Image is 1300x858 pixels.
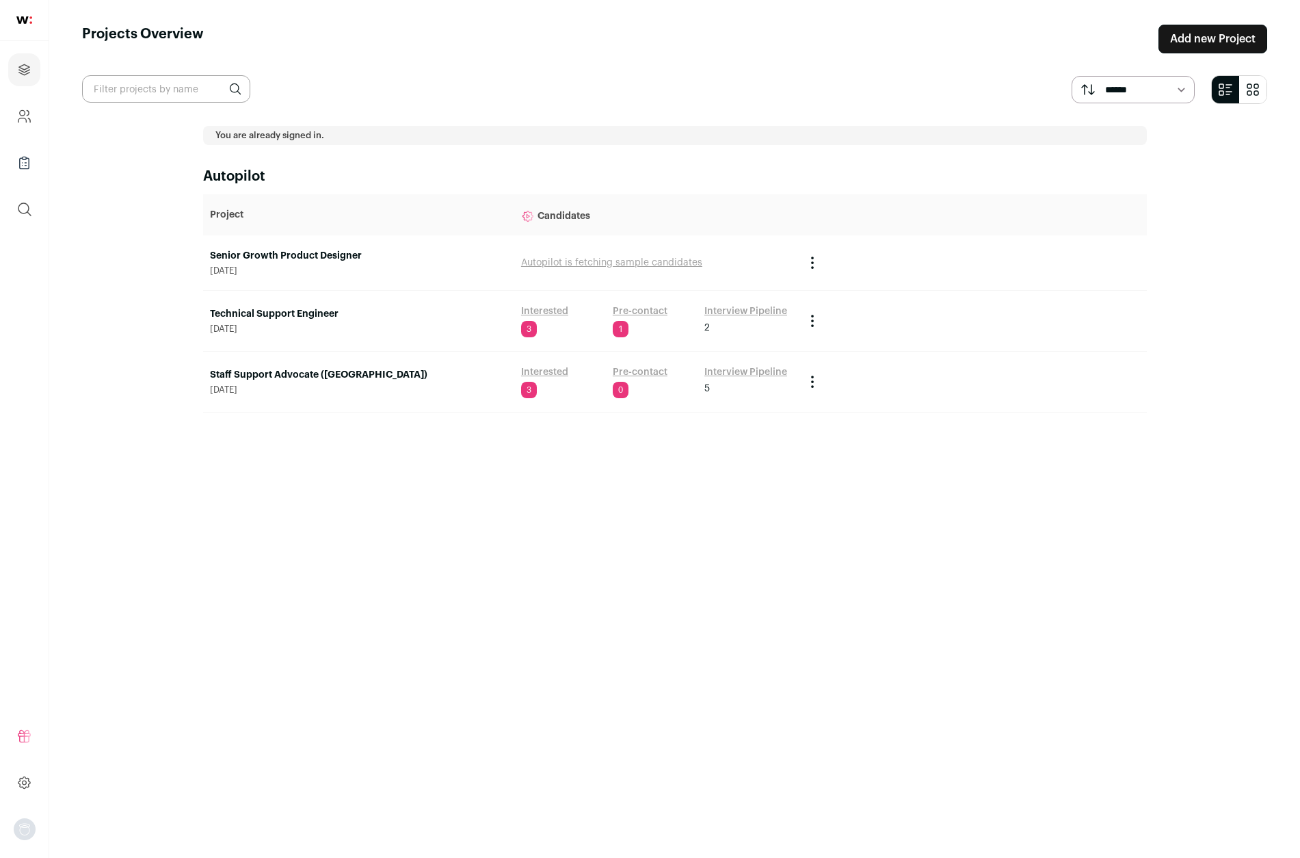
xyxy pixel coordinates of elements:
a: Company and ATS Settings [8,100,40,133]
a: Senior Growth Product Designer [210,249,507,263]
a: Interview Pipeline [704,304,787,318]
span: [DATE] [210,324,507,335]
a: Technical Support Engineer [210,307,507,321]
img: wellfound-shorthand-0d5821cbd27db2630d0214b213865d53afaa358527fdda9d0ea32b1df1b89c2c.svg [16,16,32,24]
a: Pre-contact [613,304,667,318]
input: Filter projects by name [82,75,250,103]
a: Staff Support Advocate ([GEOGRAPHIC_DATA]) [210,368,507,382]
a: Interview Pipeline [704,365,787,379]
a: Autopilot is fetching sample candidates [521,258,702,268]
a: Company Lists [8,146,40,179]
button: Project Actions [804,313,821,329]
h2: Autopilot [203,167,1147,186]
button: Open dropdown [14,818,36,840]
a: Interested [521,365,568,379]
span: 2 [704,321,710,335]
span: 3 [521,321,537,337]
span: 1 [613,321,628,337]
a: Pre-contact [613,365,667,379]
p: Candidates [521,201,791,229]
span: 0 [613,382,628,398]
p: You are already signed in. [215,130,1135,141]
a: Add new Project [1158,25,1267,53]
span: 5 [704,382,710,395]
button: Project Actions [804,255,821,271]
span: [DATE] [210,265,507,276]
button: Project Actions [804,374,821,390]
span: [DATE] [210,385,507,395]
a: Projects [8,53,40,86]
a: Interested [521,304,568,318]
h1: Projects Overview [82,25,204,53]
span: 3 [521,382,537,398]
p: Project [210,208,507,222]
img: nopic.png [14,818,36,840]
